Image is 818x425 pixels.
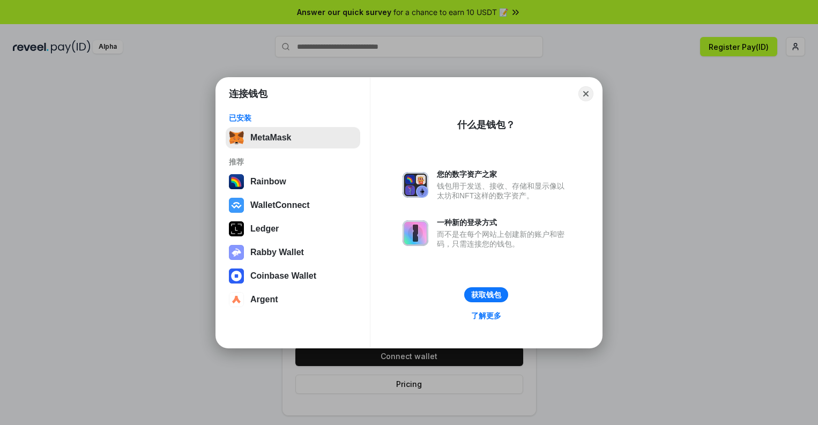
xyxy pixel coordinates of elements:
div: WalletConnect [250,200,310,210]
div: 钱包用于发送、接收、存储和显示像以太坊和NFT这样的数字资产。 [437,181,570,200]
img: svg+xml,%3Csvg%20width%3D%2228%22%20height%3D%2228%22%20viewBox%3D%220%200%2028%2028%22%20fill%3D... [229,269,244,284]
button: Rainbow [226,171,360,192]
div: Rainbow [250,177,286,187]
img: svg+xml,%3Csvg%20fill%3D%22none%22%20height%3D%2233%22%20viewBox%3D%220%200%2035%2033%22%20width%... [229,130,244,145]
div: Rabby Wallet [250,248,304,257]
div: 已安装 [229,113,357,123]
img: svg+xml,%3Csvg%20width%3D%2228%22%20height%3D%2228%22%20viewBox%3D%220%200%2028%2028%22%20fill%3D... [229,292,244,307]
button: 获取钱包 [464,287,508,302]
div: 您的数字资产之家 [437,169,570,179]
div: 一种新的登录方式 [437,218,570,227]
button: Coinbase Wallet [226,265,360,287]
img: svg+xml,%3Csvg%20xmlns%3D%22http%3A%2F%2Fwww.w3.org%2F2000%2Fsvg%22%20fill%3D%22none%22%20viewBox... [403,220,428,246]
img: svg+xml,%3Csvg%20xmlns%3D%22http%3A%2F%2Fwww.w3.org%2F2000%2Fsvg%22%20fill%3D%22none%22%20viewBox... [229,245,244,260]
button: Rabby Wallet [226,242,360,263]
img: svg+xml,%3Csvg%20width%3D%2228%22%20height%3D%2228%22%20viewBox%3D%220%200%2028%2028%22%20fill%3D... [229,198,244,213]
div: 而不是在每个网站上创建新的账户和密码，只需连接您的钱包。 [437,229,570,249]
button: MetaMask [226,127,360,148]
button: WalletConnect [226,195,360,216]
div: 什么是钱包？ [457,118,515,131]
h1: 连接钱包 [229,87,267,100]
div: 了解更多 [471,311,501,320]
div: Argent [250,295,278,304]
button: Argent [226,289,360,310]
div: Coinbase Wallet [250,271,316,281]
a: 了解更多 [465,309,508,323]
button: Ledger [226,218,360,240]
div: MetaMask [250,133,291,143]
div: 获取钱包 [471,290,501,300]
img: svg+xml,%3Csvg%20xmlns%3D%22http%3A%2F%2Fwww.w3.org%2F2000%2Fsvg%22%20width%3D%2228%22%20height%3... [229,221,244,236]
img: svg+xml,%3Csvg%20xmlns%3D%22http%3A%2F%2Fwww.w3.org%2F2000%2Fsvg%22%20fill%3D%22none%22%20viewBox... [403,172,428,198]
button: Close [578,86,593,101]
img: svg+xml,%3Csvg%20width%3D%22120%22%20height%3D%22120%22%20viewBox%3D%220%200%20120%20120%22%20fil... [229,174,244,189]
div: 推荐 [229,157,357,167]
div: Ledger [250,224,279,234]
